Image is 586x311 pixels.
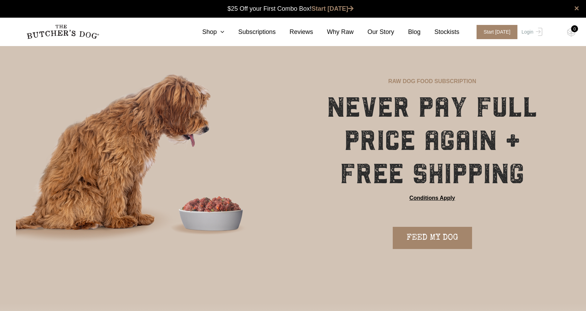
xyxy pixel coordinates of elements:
[520,25,542,39] a: Login
[16,46,292,275] img: blaze-subscription-hero
[574,4,579,12] a: close
[354,27,394,37] a: Our Story
[394,27,420,37] a: Blog
[312,5,354,12] a: Start [DATE]
[567,28,576,37] img: TBD_Cart-Empty.png
[224,27,276,37] a: Subscriptions
[388,77,476,86] p: RAW DOG FOOD SUBSCRIPTION
[470,25,520,39] a: Start [DATE]
[409,194,455,202] a: Conditions Apply
[312,91,553,190] h1: NEVER PAY FULL PRICE AGAIN + FREE SHIPPING
[276,27,313,37] a: Reviews
[571,25,578,32] div: 0
[420,27,459,37] a: Stockists
[313,27,354,37] a: Why Raw
[188,27,224,37] a: Shop
[477,25,517,39] span: Start [DATE]
[393,227,472,249] a: FEED MY DOG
